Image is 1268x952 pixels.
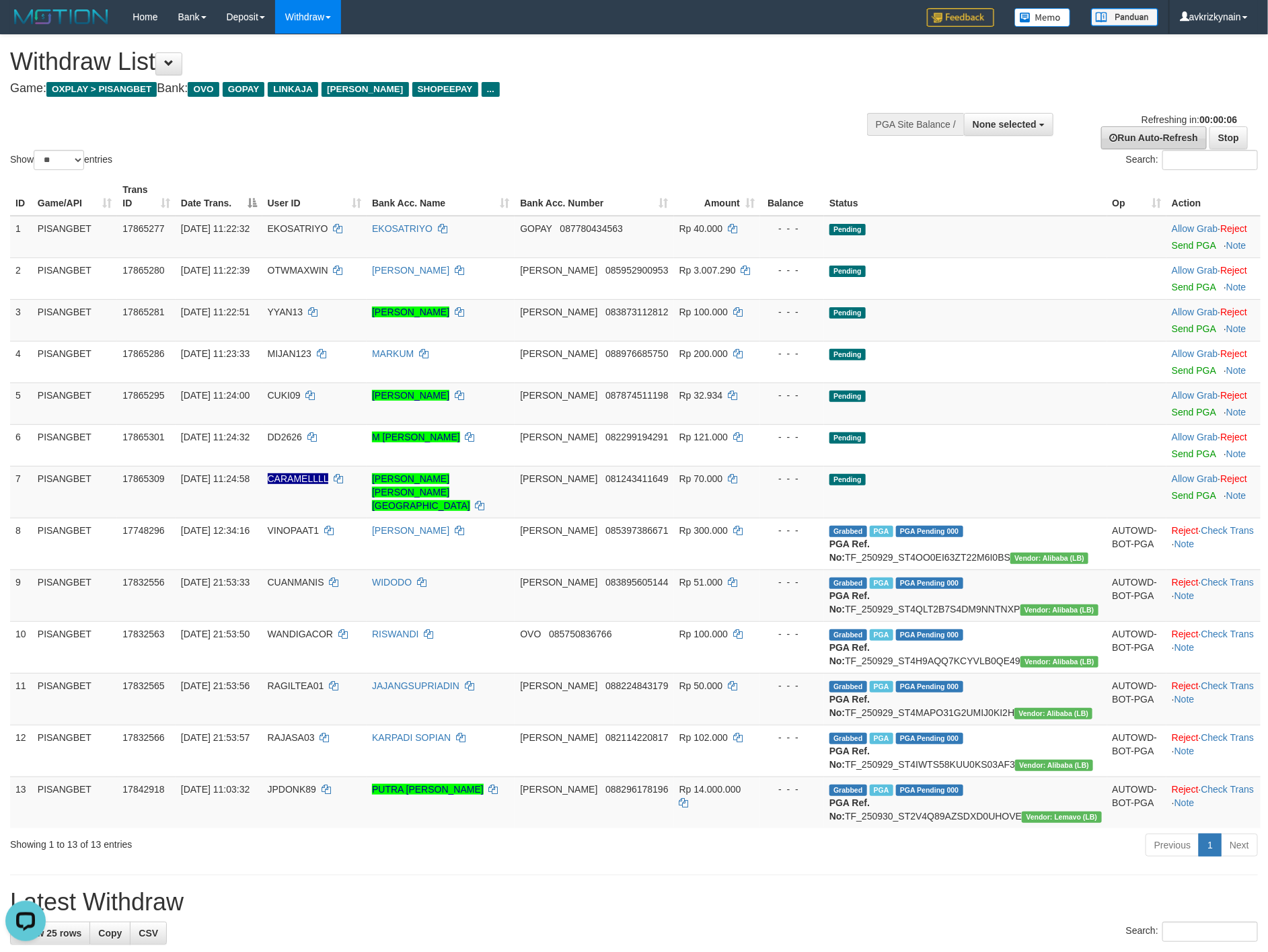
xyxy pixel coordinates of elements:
a: Reject [1220,265,1247,276]
td: PISANGBET [32,777,118,828]
span: · [1172,432,1220,442]
a: Send PGA [1172,365,1216,376]
th: Game/API: activate to sort column ascending [32,177,118,216]
a: Allow Grab [1172,307,1218,317]
span: [DATE] 21:53:57 [181,732,250,743]
td: AUTOWD-BOT-PGA [1107,673,1167,725]
td: TF_250930_ST2V4Q89AZSDXD0UHOVE [824,777,1107,828]
td: PISANGBET [32,299,118,341]
td: PISANGBET [32,725,118,777]
td: PISANGBET [32,466,118,518]
span: RAJASA03 [268,732,315,743]
span: 17832565 [122,680,164,691]
td: 5 [10,383,32,424]
th: Bank Acc. Name: activate to sort column ascending [367,177,515,216]
div: - - - [766,524,819,537]
a: Note [1174,539,1195,549]
span: RAGILTEA01 [268,680,324,691]
span: Vendor URL: https://dashboard.q2checkout.com/secure [1015,760,1093,771]
span: 17842918 [122,784,164,795]
div: - - - [766,679,819,692]
a: Check Trans [1201,680,1255,691]
a: Note [1226,490,1246,501]
span: Grabbed [829,785,867,796]
span: Copy [98,928,122,939]
span: OXPLAY > PISANGBET [46,82,157,97]
a: Send PGA [1172,407,1216,418]
td: · [1166,257,1261,299]
span: EKOSATRIYO [268,223,328,234]
div: - - - [766,305,819,319]
td: 7 [10,466,32,518]
span: Copy 088296178196 to clipboard [605,784,668,795]
span: LINKAJA [268,82,318,97]
span: Copy 083895605144 to clipboard [605,577,668,588]
a: Check Trans [1201,525,1255,536]
span: Pending [829,224,866,235]
td: TF_250929_ST4QLT2B7S4DM9NNTNXP [824,569,1107,621]
a: Check Trans [1201,732,1255,743]
span: VINOPAAT1 [268,525,320,536]
th: Status [824,177,1107,216]
span: Rp 121.000 [679,432,728,442]
a: PUTRA [PERSON_NAME] [372,784,484,795]
a: Allow Grab [1172,265,1218,276]
th: Trans ID: activate to sort column ascending [117,177,176,216]
span: Rp 100.000 [679,629,728,639]
label: Search: [1126,922,1258,942]
a: Run Auto-Refresh [1101,126,1207,149]
span: [DATE] 11:22:32 [181,223,250,234]
span: 17865281 [122,307,164,317]
span: [DATE] 11:22:39 [181,265,250,276]
input: Search: [1162,922,1258,942]
a: Send PGA [1172,240,1216,251]
span: [DATE] 11:24:00 [181,390,250,401]
b: PGA Ref. No: [829,694,870,718]
span: [DATE] 11:24:58 [181,473,250,484]
span: None selected [973,119,1037,130]
h4: Game: Bank: [10,82,832,95]
div: - - - [766,389,819,402]
a: Allow Grab [1172,223,1218,234]
span: Vendor URL: https://dashboard.q2checkout.com/secure [1020,604,1098,616]
span: ... [482,82,500,97]
span: Rp 102.000 [679,732,728,743]
td: PISANGBET [32,424,118,466]
span: PGA Pending [896,629,963,641]
div: Showing 1 to 13 of 13 entries [10,832,518,851]
a: WIDODO [372,577,412,588]
a: Note [1226,323,1246,334]
a: M [PERSON_NAME] [372,432,460,442]
td: PISANGBET [32,569,118,621]
a: Note [1226,365,1246,376]
a: JAJANGSUPRIADIN [372,680,459,691]
img: Feedback.jpg [927,8,994,27]
span: [PERSON_NAME] [520,307,597,317]
img: MOTION_logo.png [10,7,112,27]
span: YYAN13 [268,307,303,317]
span: Pending [829,266,866,277]
span: MIJAN123 [268,348,311,359]
span: 17865280 [122,265,164,276]
span: Pending [829,432,866,444]
th: Amount: activate to sort column ascending [674,177,760,216]
div: - - - [766,783,819,796]
span: GOPAY [223,82,265,97]
span: Marked by avkvina [870,785,893,796]
span: [DATE] 11:23:33 [181,348,250,359]
span: Rp 70.000 [679,473,723,484]
th: Balance [760,177,824,216]
span: [PERSON_NAME] [520,265,597,276]
span: Grabbed [829,526,867,537]
button: Open LiveChat chat widget [5,5,46,46]
span: PGA Pending [896,681,963,692]
span: Rp 300.000 [679,525,728,536]
a: Send PGA [1172,323,1216,334]
span: Copy 087780434563 to clipboard [560,223,623,234]
a: Allow Grab [1172,473,1218,484]
span: WANDIGACOR [268,629,333,639]
div: - - - [766,347,819,360]
span: Pending [829,391,866,402]
span: · [1172,348,1220,359]
strong: 00:00:06 [1199,114,1237,125]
